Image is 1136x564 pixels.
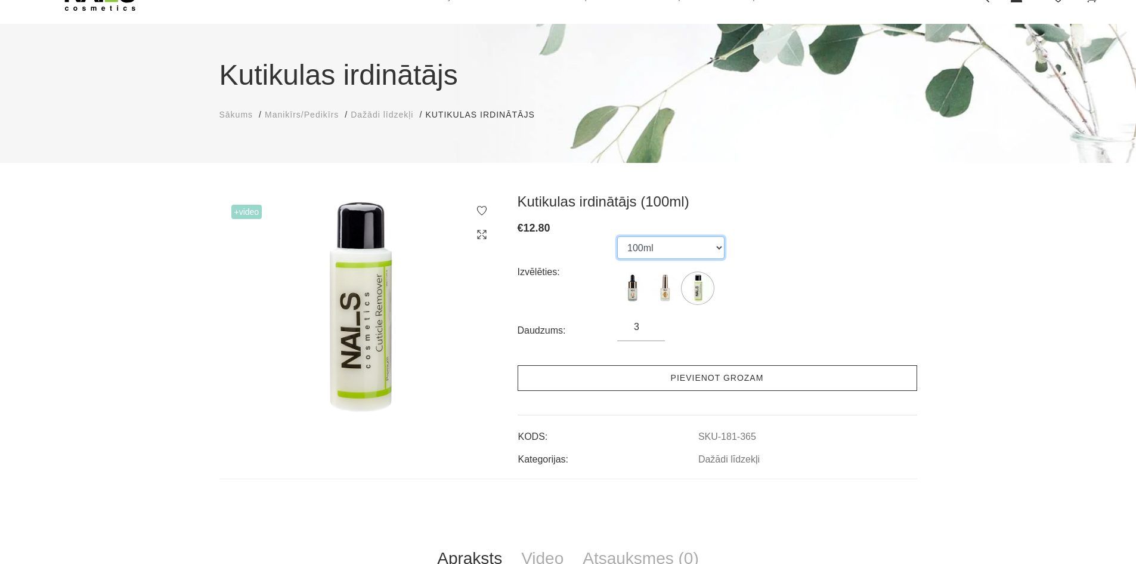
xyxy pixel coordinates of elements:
span: Sākums [219,110,253,119]
a: Manikīrs/Pedikīrs [265,109,339,121]
span: 12.80 [524,222,550,234]
a: Sākums [219,109,253,121]
td: Kategorijas: [518,444,698,467]
img: ... [683,273,713,303]
a: Dažādi līdzekļi [698,454,760,465]
a: Pievienot grozam [518,365,917,391]
td: KODS: [518,421,698,444]
div: Daudzums: [518,321,618,340]
span: Dažādi līdzekļi [351,110,413,119]
span: +Video [231,205,262,219]
span: Manikīrs/Pedikīrs [265,110,339,119]
div: Izvēlēties: [518,263,618,282]
a: Dažādi līdzekļi [351,109,413,121]
a: SKU-181-365 [698,432,756,442]
img: Kutikulas irdinātājs [219,193,500,423]
span: € [518,222,524,234]
img: ... [650,273,680,303]
li: Kutikulas irdinātājs [425,109,546,121]
img: ... [617,273,647,303]
h3: Kutikulas irdinātājs (100ml) [518,193,917,211]
h1: Kutikulas irdinātājs [219,54,917,97]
